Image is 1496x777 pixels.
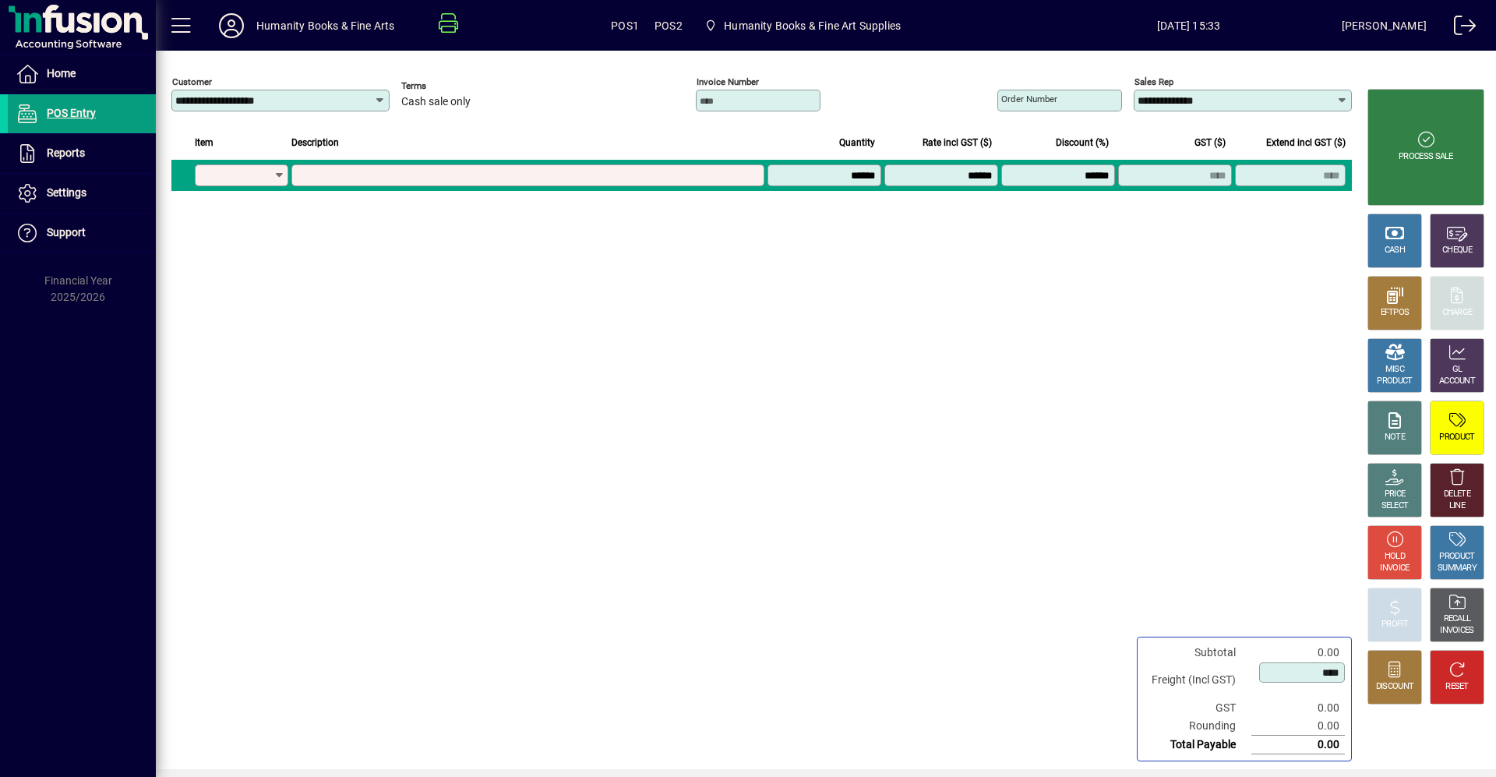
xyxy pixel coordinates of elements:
[1144,662,1251,699] td: Freight (Incl GST)
[1439,551,1474,563] div: PRODUCT
[611,13,639,38] span: POS1
[47,67,76,79] span: Home
[1445,681,1469,693] div: RESET
[172,76,212,87] mat-label: Customer
[1144,736,1251,754] td: Total Payable
[1251,736,1345,754] td: 0.00
[47,107,96,119] span: POS Entry
[1144,699,1251,717] td: GST
[1036,13,1342,38] span: [DATE] 15:33
[1440,625,1473,637] div: INVOICES
[839,134,875,151] span: Quantity
[1385,364,1404,376] div: MISC
[1438,563,1477,574] div: SUMMARY
[1380,563,1409,574] div: INVOICE
[401,96,471,108] span: Cash sale only
[1444,613,1471,625] div: RECALL
[1452,364,1462,376] div: GL
[8,55,156,94] a: Home
[1381,307,1410,319] div: EFTPOS
[47,226,86,238] span: Support
[1376,681,1413,693] div: DISCOUNT
[1342,13,1427,38] div: [PERSON_NAME]
[1144,644,1251,662] td: Subtotal
[291,134,339,151] span: Description
[206,12,256,40] button: Profile
[401,81,495,91] span: Terms
[1442,3,1477,54] a: Logout
[1442,245,1472,256] div: CHEQUE
[256,13,395,38] div: Humanity Books & Fine Arts
[47,186,86,199] span: Settings
[1134,76,1173,87] mat-label: Sales rep
[1439,376,1475,387] div: ACCOUNT
[1251,717,1345,736] td: 0.00
[724,13,901,38] span: Humanity Books & Fine Art Supplies
[1377,376,1412,387] div: PRODUCT
[1001,94,1057,104] mat-label: Order number
[1381,619,1408,630] div: PROFIT
[1444,489,1470,500] div: DELETE
[1385,551,1405,563] div: HOLD
[195,134,213,151] span: Item
[1442,307,1473,319] div: CHARGE
[1385,245,1405,256] div: CASH
[8,134,156,173] a: Reports
[1385,432,1405,443] div: NOTE
[1385,489,1406,500] div: PRICE
[1399,151,1453,163] div: PROCESS SALE
[654,13,683,38] span: POS2
[8,214,156,253] a: Support
[698,12,907,40] span: Humanity Books & Fine Art Supplies
[923,134,992,151] span: Rate incl GST ($)
[1381,500,1409,512] div: SELECT
[1251,699,1345,717] td: 0.00
[1449,500,1465,512] div: LINE
[1144,717,1251,736] td: Rounding
[8,174,156,213] a: Settings
[47,147,85,159] span: Reports
[1439,432,1474,443] div: PRODUCT
[697,76,759,87] mat-label: Invoice number
[1266,134,1346,151] span: Extend incl GST ($)
[1056,134,1109,151] span: Discount (%)
[1194,134,1226,151] span: GST ($)
[1251,644,1345,662] td: 0.00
